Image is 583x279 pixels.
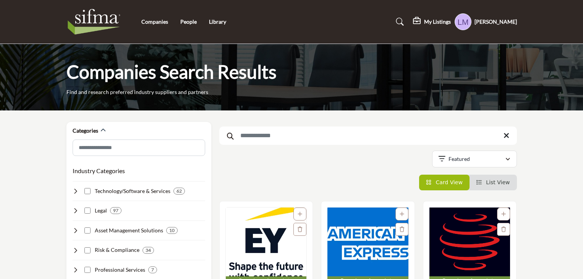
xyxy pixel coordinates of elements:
[151,267,154,273] b: 7
[84,247,91,253] input: Select Risk & Compliance checkbox
[166,227,178,234] div: 10 Results For Asset Management Solutions
[141,18,168,25] a: Companies
[226,208,307,276] img: Ernst & Young LLP
[73,139,205,156] input: Search Category
[177,188,182,194] b: 62
[209,18,226,25] a: Library
[432,151,517,167] button: Featured
[95,246,139,254] h4: Risk & Compliance: Helping securities industry firms manage risk, ensure compliance, and prevent ...
[95,266,145,274] h4: Professional Services: Delivering staffing, training, and outsourcing services to support securit...
[327,208,408,276] img: American Express Company
[66,60,277,84] h1: Companies Search Results
[95,207,107,214] h4: Legal: Providing legal advice, compliance support, and litigation services to securities industry...
[429,208,510,276] img: Global Relay
[476,179,510,185] a: View List
[173,188,185,195] div: 62 Results For Technology/Software & Services
[73,166,125,175] button: Industry Categories
[95,187,170,195] h4: Technology/Software & Services: Developing and implementing technology solutions to support secur...
[84,267,91,273] input: Select Professional Services checkbox
[470,175,517,190] li: List View
[298,211,302,217] a: Add To List
[73,127,98,135] h2: Categories
[413,17,451,26] div: My Listings
[113,208,118,213] b: 97
[180,18,197,25] a: People
[148,266,157,273] div: 7 Results For Professional Services
[474,18,517,26] h5: [PERSON_NAME]
[143,247,154,254] div: 34 Results For Risk & Compliance
[436,179,462,185] span: Card View
[95,227,163,234] h4: Asset Management Solutions: Offering investment strategies, portfolio management, and performance...
[455,13,471,30] button: Show hide supplier dropdown
[169,228,175,233] b: 10
[110,207,121,214] div: 97 Results For Legal
[424,18,451,25] h5: My Listings
[389,16,409,28] a: Search
[501,211,506,217] a: Add To List
[419,175,470,190] li: Card View
[449,155,470,163] p: Featured
[84,227,91,234] input: Select Asset Management Solutions checkbox
[66,88,208,96] p: Find and research preferred industry suppliers and partners
[66,6,126,37] img: Site Logo
[400,211,404,217] a: Add To List
[426,179,463,185] a: View Card
[486,179,510,185] span: List View
[84,208,91,214] input: Select Legal checkbox
[219,127,517,145] input: Search Keyword
[146,248,151,253] b: 34
[84,188,91,194] input: Select Technology/Software & Services checkbox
